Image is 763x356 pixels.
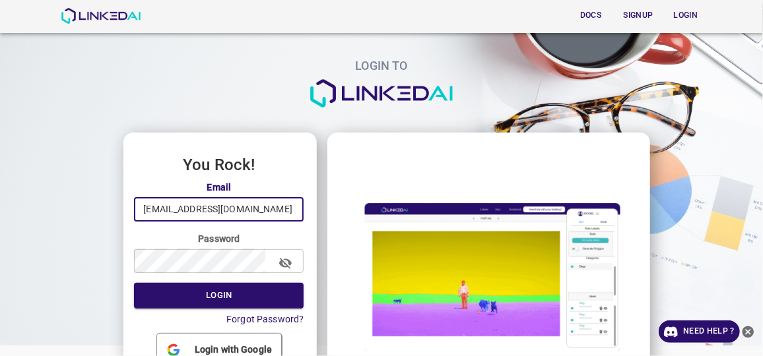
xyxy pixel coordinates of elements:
label: Password [134,232,304,245]
a: Need Help ? [659,320,740,343]
button: close-help [740,320,756,343]
a: Forgot Password? [226,314,304,324]
a: Docs [567,2,614,29]
button: Login [134,283,304,309]
a: Signup [614,2,662,29]
button: Signup [617,5,659,26]
label: Email [134,181,304,194]
img: LinkedAI [61,8,141,24]
img: logo.png [309,79,454,108]
button: Docs [570,5,612,26]
a: Login [662,2,710,29]
h3: You Rock! [134,156,304,173]
button: Login [665,5,707,26]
